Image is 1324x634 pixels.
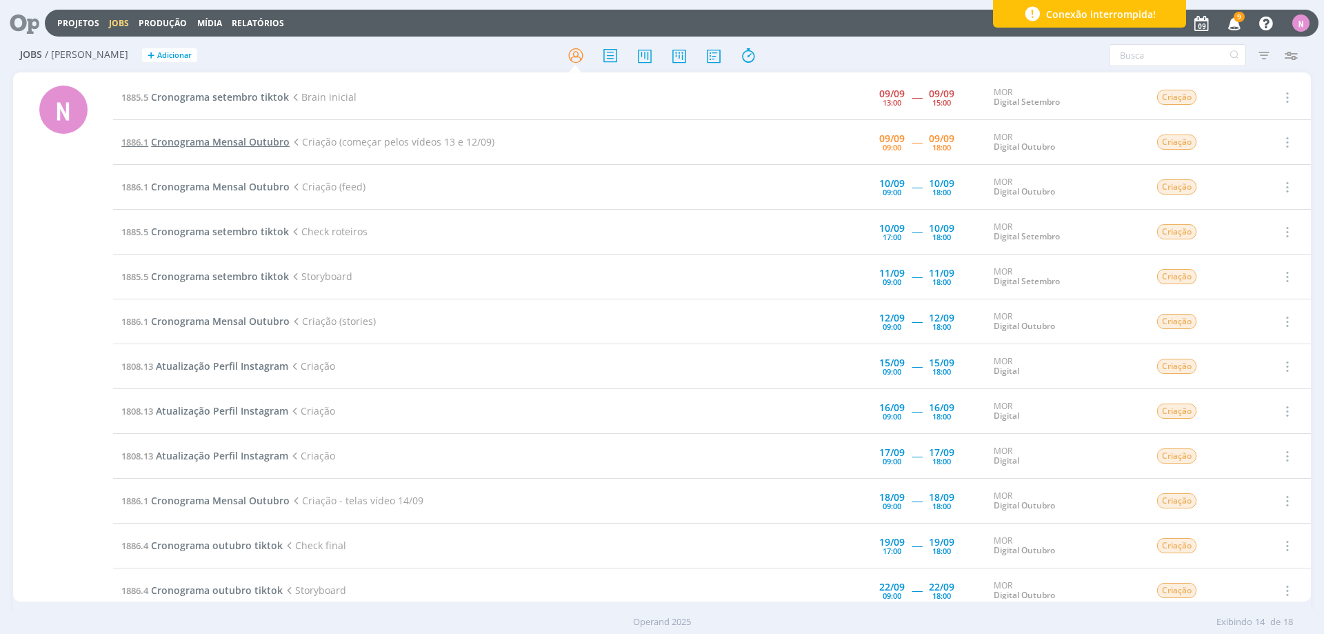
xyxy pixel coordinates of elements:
span: ----- [912,584,922,597]
div: 19/09 [879,537,905,547]
div: 10/09 [929,224,954,233]
a: Digital Outubro [994,544,1055,556]
a: Digital Outubro [994,589,1055,601]
div: 12/09 [929,313,954,323]
button: N [1292,11,1310,35]
a: Relatórios [232,17,284,29]
input: Busca [1109,44,1246,66]
div: 16/09 [879,403,905,413]
span: Criação [288,359,335,373]
span: Criação [1157,583,1196,598]
div: 09/09 [929,134,954,143]
span: Atualização Perfil Instagram [156,359,288,373]
span: 1808.13 [121,405,153,417]
span: Criação (feed) [290,180,365,193]
span: 1885.5 [121,270,148,283]
span: Cronograma outubro tiktok [151,584,283,597]
button: Projetos [53,18,103,29]
div: 09:00 [883,502,901,510]
div: 09:00 [883,457,901,465]
a: 1886.4Cronograma outubro tiktok [121,539,283,552]
a: 1886.1Cronograma Mensal Outubro [121,315,290,328]
div: MOR [994,357,1136,377]
span: Cronograma Mensal Outubro [151,135,290,148]
span: 18 [1283,615,1293,629]
div: MOR [994,491,1136,511]
button: Relatórios [228,18,288,29]
span: ----- [912,90,922,103]
span: ----- [912,494,922,507]
a: 1808.13Atualização Perfil Instagram [121,449,288,462]
div: 15:00 [932,99,951,106]
a: Digital Setembro [994,230,1060,242]
span: ----- [912,270,922,283]
div: 10/09 [879,179,905,188]
span: Storyboard [283,584,346,597]
div: 17:00 [883,547,901,555]
div: 09:00 [883,368,901,375]
a: 1885.5Cronograma setembro tiktok [121,270,289,283]
button: Mídia [193,18,226,29]
div: N [1292,14,1310,32]
a: 1886.1Cronograma Mensal Outubro [121,494,290,507]
a: Digital Outubro [994,141,1055,152]
span: ----- [912,135,922,148]
div: 18/09 [929,493,954,502]
span: Criação [1157,179,1196,195]
a: 1885.5Cronograma setembro tiktok [121,225,289,238]
div: 18:00 [932,502,951,510]
div: MOR [994,446,1136,466]
span: Check final [283,539,346,552]
a: Digital [994,365,1019,377]
a: 1886.1Cronograma Mensal Outubro [121,135,290,148]
div: 18:00 [932,278,951,286]
span: Criação [1157,493,1196,508]
div: 09/09 [879,134,905,143]
span: Check roteiros [289,225,368,238]
span: Brain inicial [289,90,357,103]
span: Criação [1157,135,1196,150]
div: 11/09 [929,268,954,278]
div: 18:00 [932,413,951,420]
div: MOR [994,177,1136,197]
span: Atualização Perfil Instagram [156,449,288,462]
div: MOR [994,222,1136,242]
div: MOR [994,581,1136,601]
span: 1886.1 [121,136,148,148]
div: MOR [994,132,1136,152]
div: 11/09 [879,268,905,278]
div: 18:00 [932,188,951,196]
div: 09:00 [883,143,901,151]
span: 1886.1 [121,315,148,328]
a: 1886.4Cronograma outubro tiktok [121,584,283,597]
a: Digital Outubro [994,320,1055,332]
span: Storyboard [289,270,352,283]
div: MOR [994,312,1136,332]
a: 1886.1Cronograma Mensal Outubro [121,180,290,193]
a: Digital [994,455,1019,466]
span: Cronograma Mensal Outubro [151,494,290,507]
span: Criação [1157,314,1196,329]
div: MOR [994,88,1136,108]
span: Criação [288,449,335,462]
a: 1808.13Atualização Perfil Instagram [121,359,288,373]
div: 18:00 [932,323,951,330]
a: Jobs [109,17,129,29]
div: 18:00 [932,592,951,600]
div: 16/09 [929,403,954,413]
div: 18/09 [879,493,905,502]
span: ----- [912,449,922,462]
span: ----- [912,180,922,193]
span: Cronograma setembro tiktok [151,270,289,283]
div: 10/09 [879,224,905,233]
span: Exibindo [1216,615,1252,629]
span: Criação [1157,359,1196,374]
div: MOR [994,536,1136,556]
a: 1808.13Atualização Perfil Instagram [121,404,288,417]
a: Digital Outubro [994,499,1055,511]
span: Cronograma Mensal Outubro [151,180,290,193]
span: Criação [1157,404,1196,419]
div: 09/09 [929,89,954,99]
div: 09:00 [883,413,901,420]
div: 17/09 [929,448,954,457]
